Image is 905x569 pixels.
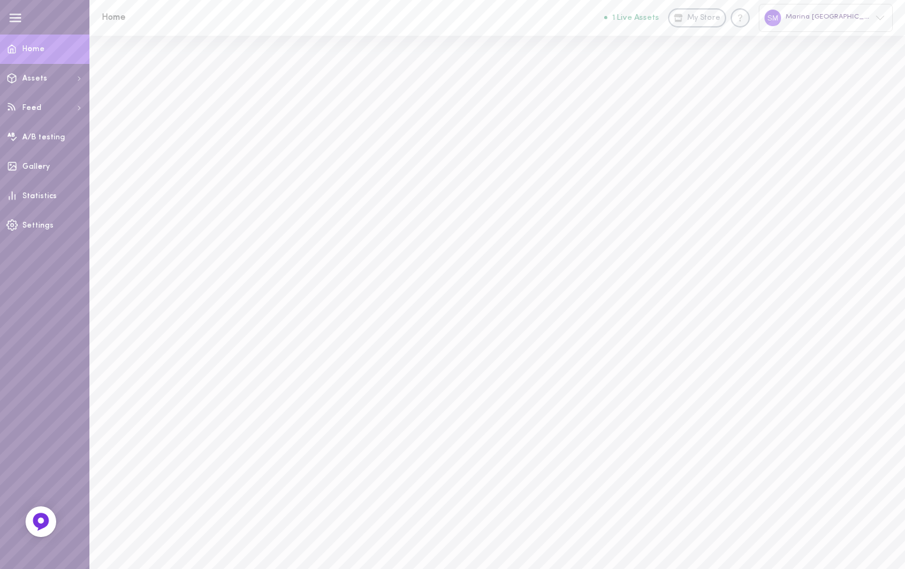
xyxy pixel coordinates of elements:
h1: Home [102,13,312,22]
span: Statistics [22,192,57,200]
span: Gallery [22,163,50,171]
div: Knowledge center [731,8,750,27]
img: Feedback Button [31,512,50,531]
div: Marina [GEOGRAPHIC_DATA] [759,4,893,31]
span: Feed [22,104,42,112]
span: My Store [687,13,720,24]
span: Assets [22,75,47,82]
span: A/B testing [22,134,65,141]
a: My Store [668,8,726,27]
a: 1 Live Assets [604,13,668,22]
span: Home [22,45,45,53]
button: 1 Live Assets [604,13,659,22]
span: Settings [22,222,54,230]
